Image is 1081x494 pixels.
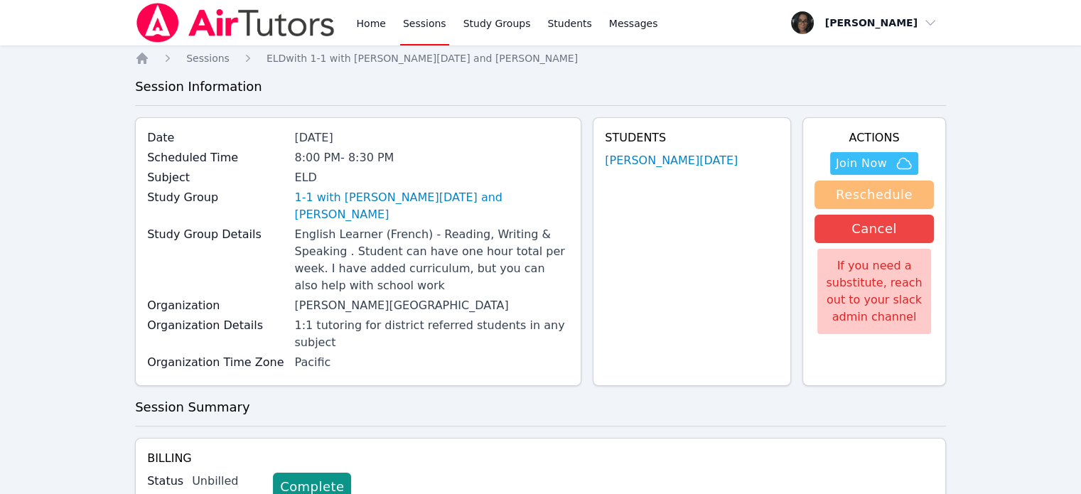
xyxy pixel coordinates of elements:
div: 1:1 tutoring for district referred students in any subject [294,317,569,351]
button: Join Now [830,152,918,175]
label: Study Group [147,189,286,206]
button: Reschedule [814,181,934,209]
div: Pacific [294,354,569,371]
div: Unbilled [192,473,262,490]
label: Subject [147,169,286,186]
h3: Session Information [135,77,946,97]
div: If you need a substitute, reach out to your slack admin channel [817,249,931,334]
label: Organization Details [147,317,286,334]
label: Status [147,473,183,490]
label: Organization Time Zone [147,354,286,371]
div: ELD [294,169,569,186]
div: 8:00 PM - 8:30 PM [294,149,569,166]
h3: Session Summary [135,397,946,417]
nav: Breadcrumb [135,51,946,65]
label: Organization [147,297,286,314]
span: Join Now [836,155,887,172]
span: Sessions [186,53,230,64]
span: ELD with 1-1 with [PERSON_NAME][DATE] and [PERSON_NAME] [267,53,578,64]
a: Sessions [186,51,230,65]
a: [PERSON_NAME][DATE] [605,152,738,169]
a: 1-1 with [PERSON_NAME][DATE] and [PERSON_NAME] [294,189,569,223]
label: Date [147,129,286,146]
a: ELDwith 1-1 with [PERSON_NAME][DATE] and [PERSON_NAME] [267,51,578,65]
div: English Learner (French) - Reading, Writing & Speaking . Student can have one hour total per week... [294,226,569,294]
h4: Actions [814,129,934,146]
div: [PERSON_NAME][GEOGRAPHIC_DATA] [294,297,569,314]
h4: Students [605,129,779,146]
button: Cancel [814,215,934,243]
div: [DATE] [294,129,569,146]
img: Air Tutors [135,3,336,43]
label: Study Group Details [147,226,286,243]
label: Scheduled Time [147,149,286,166]
h4: Billing [147,450,934,467]
span: Messages [609,16,658,31]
